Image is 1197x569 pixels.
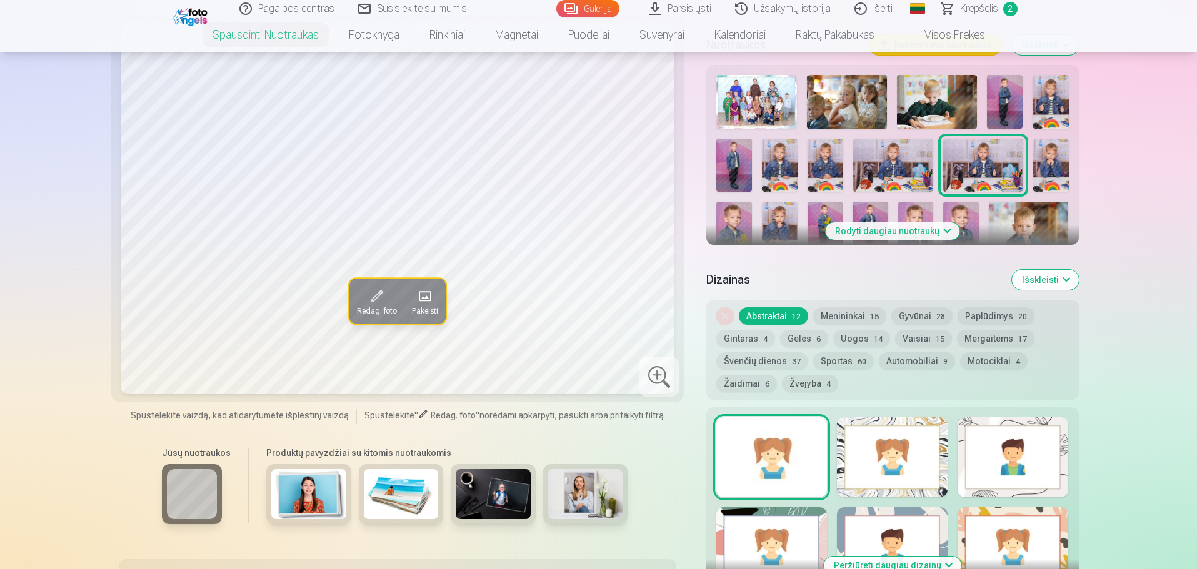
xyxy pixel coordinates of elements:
[716,375,777,392] button: Žaidimai6
[131,409,349,422] span: Spustelėkite vaizdą, kad atidarytumėte išplėstinį vaizdą
[826,380,831,388] span: 4
[1012,270,1079,290] button: Išskleisti
[895,330,952,347] button: Vaisiai15
[480,17,553,52] a: Magnetai
[1018,335,1027,344] span: 17
[879,352,955,370] button: Automobiliai9
[825,222,959,240] button: Rodyti daugiau nuotraukų
[173,5,211,26] img: /fa2
[763,335,768,344] span: 4
[349,279,404,324] button: Redag. foto
[870,312,879,321] span: 15
[553,17,624,52] a: Puodeliai
[943,357,948,366] span: 9
[414,410,418,420] span: "
[624,17,699,52] a: Suvenyrai
[891,307,953,325] button: Gyvūnai28
[1018,312,1027,321] span: 20
[792,312,801,321] span: 12
[699,17,781,52] a: Kalendoriai
[1003,2,1018,16] span: 2
[781,17,889,52] a: Raktų pakabukas
[716,330,775,347] button: Gintaras4
[261,447,633,459] h6: Produktų pavyzdžiai su kitomis nuotraukomis
[364,410,414,420] span: Spustelėkite
[833,330,890,347] button: Uogos14
[813,352,874,370] button: Sportas60
[958,307,1034,325] button: Paplūdimys20
[357,306,397,316] span: Redag. foto
[739,307,808,325] button: Abstraktai12
[792,357,801,366] span: 37
[765,380,769,388] span: 6
[198,17,334,52] a: Spausdinti nuotraukas
[706,271,1001,289] h5: Dizainas
[476,410,479,420] span: "
[431,410,476,420] span: Redag. foto
[412,306,438,316] span: Pakeisti
[816,335,821,344] span: 6
[162,447,231,459] h6: Jūsų nuotraukos
[936,312,945,321] span: 28
[1016,357,1020,366] span: 4
[716,352,808,370] button: Švenčių dienos37
[858,357,866,366] span: 60
[780,330,828,347] button: Gėlės6
[479,410,664,420] span: norėdami apkarpyti, pasukti arba pritaikyti filtrą
[334,17,414,52] a: Fotoknyga
[414,17,480,52] a: Rinkiniai
[957,330,1034,347] button: Mergaitėms17
[960,1,998,16] span: Krepšelis
[960,352,1028,370] button: Motociklai4
[936,335,944,344] span: 15
[889,17,1000,52] a: Visos prekės
[813,307,886,325] button: Menininkai15
[404,279,446,324] button: Pakeisti
[874,335,883,344] span: 14
[782,375,838,392] button: Žvejyba4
